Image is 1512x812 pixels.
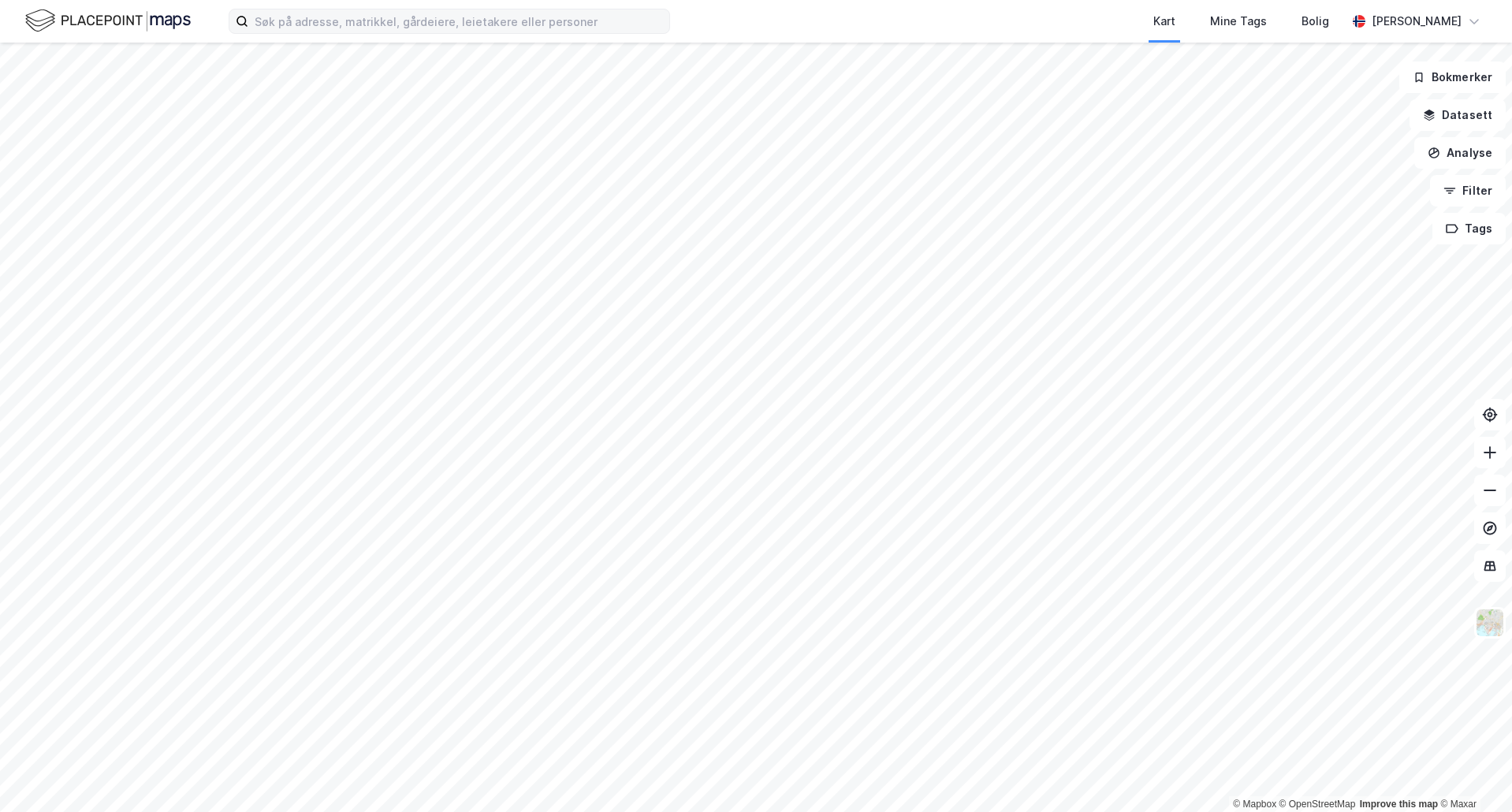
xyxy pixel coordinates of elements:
iframe: Chat Widget [1433,736,1512,812]
div: Kart [1153,12,1175,31]
button: Filter [1430,175,1506,207]
div: [PERSON_NAME] [1372,12,1462,31]
input: Søk på adresse, matrikkel, gårdeiere, leietakere eller personer [248,9,669,33]
img: logo.f888ab2527a4732fd821a326f86c7f29.svg [25,7,191,35]
div: Bolig [1302,12,1329,31]
a: Mapbox [1233,799,1276,810]
button: Tags [1432,213,1506,244]
a: Improve this map [1360,799,1438,810]
a: OpenStreetMap [1279,799,1356,810]
div: Kontrollprogram for chat [1433,736,1512,812]
button: Analyse [1414,137,1506,169]
img: Z [1475,608,1505,638]
button: Bokmerker [1399,61,1506,93]
button: Datasett [1410,99,1506,131]
div: Mine Tags [1210,12,1267,31]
